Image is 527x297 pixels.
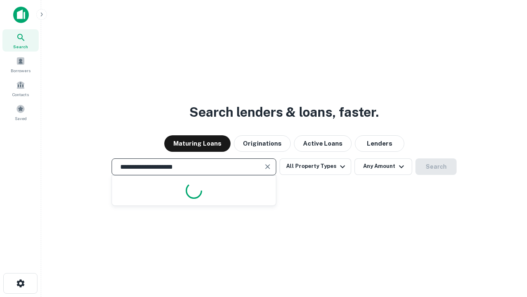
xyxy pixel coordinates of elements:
[355,135,404,152] button: Lenders
[2,29,39,52] a: Search
[354,158,412,175] button: Any Amount
[486,231,527,271] iframe: Chat Widget
[11,67,30,74] span: Borrowers
[2,77,39,99] a: Contacts
[189,102,379,122] h3: Search lenders & loans, faster.
[12,91,29,98] span: Contacts
[234,135,291,152] button: Originations
[13,7,29,23] img: capitalize-icon.png
[164,135,231,152] button: Maturing Loans
[280,158,351,175] button: All Property Types
[13,43,28,50] span: Search
[2,53,39,75] a: Borrowers
[2,101,39,123] a: Saved
[262,161,273,172] button: Clear
[15,115,27,122] span: Saved
[294,135,352,152] button: Active Loans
